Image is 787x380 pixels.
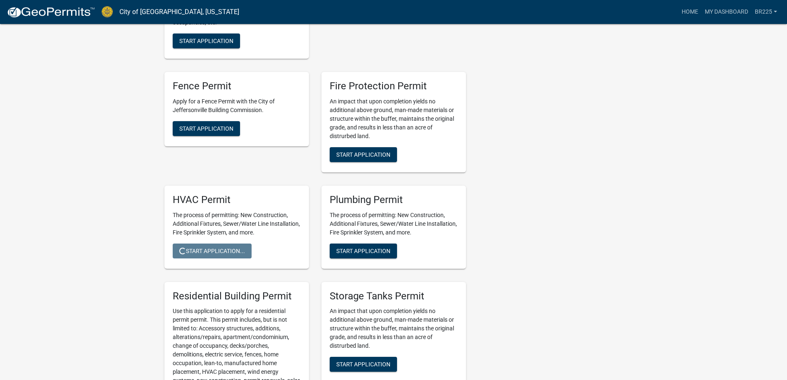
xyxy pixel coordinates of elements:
[173,121,240,136] button: Start Application
[173,244,252,258] button: Start Application...
[173,97,301,115] p: Apply for a Fence Permit with the City of Jeffersonville Building Commission.
[173,211,301,237] p: The process of permitting: New Construction, Additional Fixtures, Sewer/Water Line Installation, ...
[330,97,458,141] p: An impact that upon completion yields no additional above ground, man-made materials or structure...
[678,4,701,20] a: Home
[330,211,458,237] p: The process of permitting: New Construction, Additional Fixtures, Sewer/Water Line Installation, ...
[336,247,390,254] span: Start Application
[173,194,301,206] h5: HVAC Permit
[179,247,245,254] span: Start Application...
[330,194,458,206] h5: Plumbing Permit
[701,4,751,20] a: My Dashboard
[173,80,301,92] h5: Fence Permit
[330,244,397,258] button: Start Application
[173,33,240,48] button: Start Application
[102,6,113,17] img: City of Jeffersonville, Indiana
[330,147,397,162] button: Start Application
[179,125,233,131] span: Start Application
[330,357,397,372] button: Start Application
[330,290,458,302] h5: Storage Tanks Permit
[173,290,301,302] h5: Residential Building Permit
[179,38,233,44] span: Start Application
[330,80,458,92] h5: Fire Protection Permit
[330,307,458,350] p: An impact that upon completion yields no additional above ground, man-made materials or structure...
[336,151,390,158] span: Start Application
[119,5,239,19] a: City of [GEOGRAPHIC_DATA], [US_STATE]
[751,4,780,20] a: BR225
[336,361,390,368] span: Start Application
